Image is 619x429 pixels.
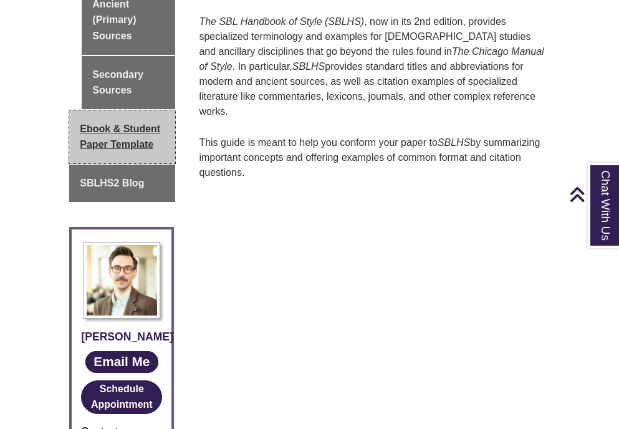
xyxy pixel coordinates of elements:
[84,242,161,319] img: Profile Photo
[82,56,175,109] a: Secondary Sources
[199,130,544,185] p: This guide is meant to help you conform your paper to by summarizing important concepts and offer...
[80,123,160,150] span: Ebook & Student Paper Template
[81,242,162,346] a: Profile Photo [PERSON_NAME]
[199,46,544,72] em: The Chicago Manual of Style
[199,9,544,124] p: , now in its 2nd edition, provides specialized terminology and examples for [DEMOGRAPHIC_DATA] st...
[80,178,144,188] span: SBLHS2 Blog
[69,110,175,163] a: Ebook & Student Paper Template
[85,351,158,373] a: Email Me
[569,186,616,203] a: Back to Top
[438,137,470,148] em: SBLHS
[81,328,162,345] div: [PERSON_NAME]
[199,16,364,27] em: The SBL Handbook of Style (SBLHS)
[81,380,162,414] button: Schedule Appointment
[292,61,325,72] em: SBLHS
[69,165,175,202] a: SBLHS2 Blog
